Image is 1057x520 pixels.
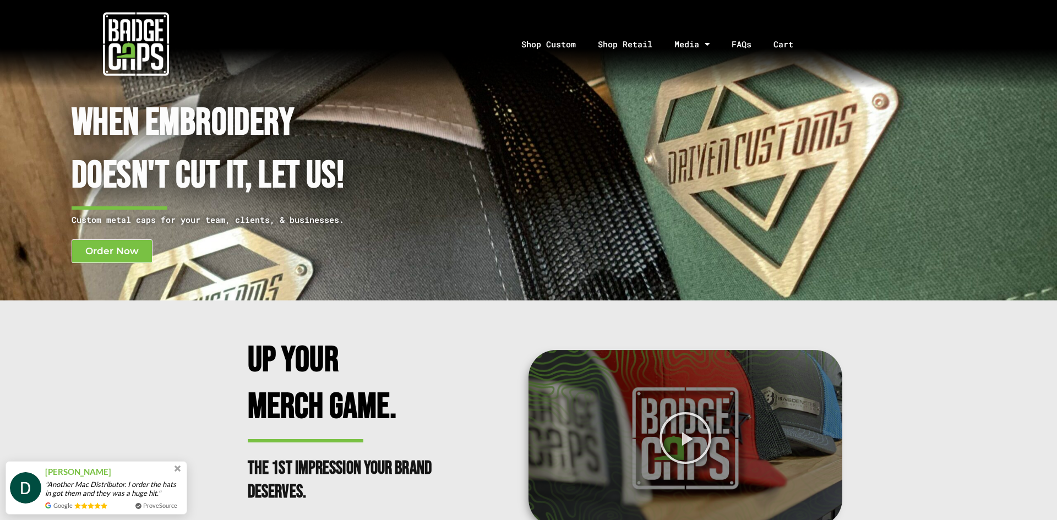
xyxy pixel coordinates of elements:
div: Play Video [658,411,712,465]
h2: Up Your Merch Game. [248,337,440,430]
span: Google [53,501,73,510]
p: Custom metal caps for your team, clients, & businesses. [72,213,470,227]
a: Order Now [72,239,152,263]
a: Cart [762,15,818,73]
h1: When Embroidery Doesn't cut it, Let Us! [72,97,470,203]
a: Media [663,15,721,73]
a: Shop Retail [587,15,663,73]
iframe: Chat Widget [1002,467,1057,520]
nav: Menu [271,15,1057,73]
a: FAQs [721,15,762,73]
img: provesource review source [45,502,51,508]
img: provesource social proof notification image [10,472,41,503]
img: badgecaps white logo with green acccent [103,11,169,77]
span: Order Now [85,247,139,256]
a: Shop Custom [510,15,587,73]
h2: The 1st impression your brand deserves. [248,457,440,504]
span: [PERSON_NAME] [45,466,111,478]
span: "Another Mac Distributor. I order the hats in got them and they was a huge hit." [45,480,183,497]
a: ProveSource [143,501,177,510]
